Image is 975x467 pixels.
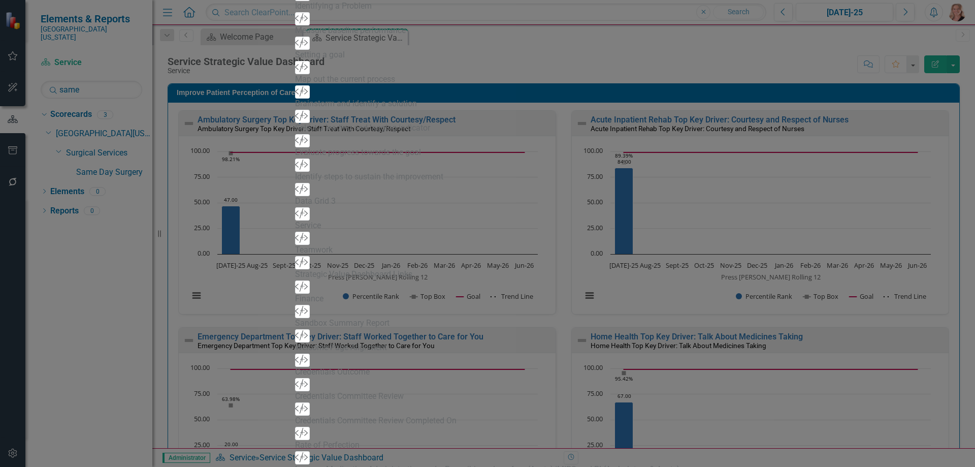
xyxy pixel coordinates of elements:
[295,196,680,207] div: Data Grid 3
[295,74,680,85] div: Map out the current process
[295,147,680,159] div: Evaluate progress towards the goal
[295,49,680,61] div: Setting a goal
[295,25,680,37] div: Measure baseline performance
[295,293,680,305] div: Finance
[295,342,680,354] div: Welcome Page Alignment
[295,1,680,12] div: Identifying a Problem
[295,98,680,110] div: Brainstorm and identify a solution
[295,269,680,281] div: Strategic Value Dashboard Links
[295,415,680,427] div: Credentials Committee Review Completed On
[295,244,680,256] div: Teamwork
[295,122,680,134] div: Select a leading and lagging indicator
[295,318,680,329] div: Sandbox Summary Report
[295,440,680,451] div: Rate of Perfection
[295,220,680,232] div: Service
[295,366,680,378] div: Credentials Outcome
[295,171,680,183] div: Identify steps to sustain the improvement
[295,391,680,402] div: Credentials Committee Review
